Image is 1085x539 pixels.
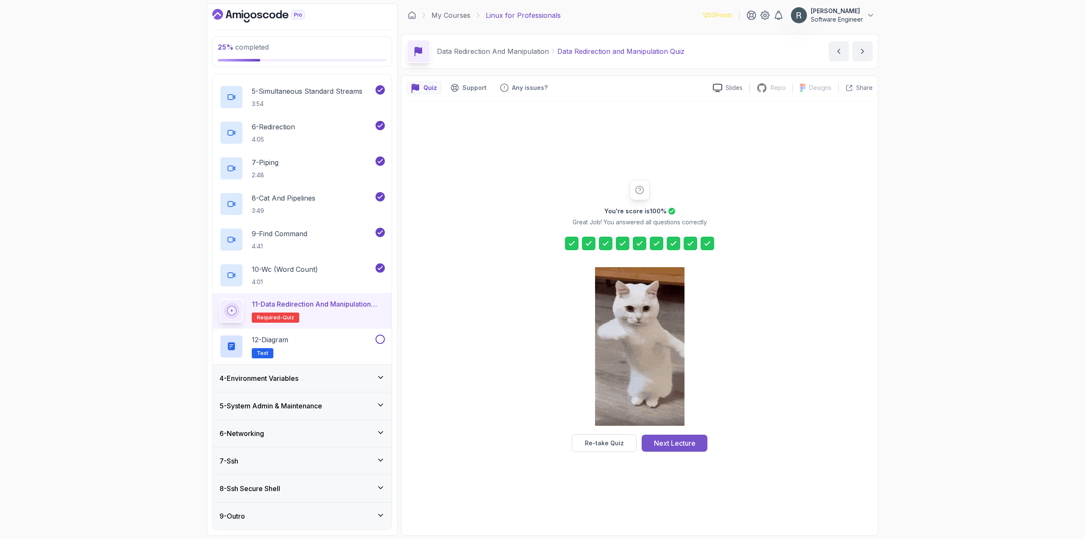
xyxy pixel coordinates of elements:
p: Data Redirection And Manipulation [437,46,549,56]
button: 7-Ssh [213,447,392,475]
h3: 8 - Ssh Secure Shell [220,483,280,494]
div: Re-take Quiz [585,439,624,447]
button: user profile image[PERSON_NAME]Software Engineer [790,7,875,24]
button: 11-Data Redirection and Manipulation QuizRequired-quiz [220,299,385,323]
p: 1250 Points [703,11,732,20]
button: 5-Simultaneous Standard Streams3:54 [220,85,385,109]
span: 25 % [218,43,234,51]
img: user profile image [791,7,807,23]
div: Next Lecture [654,438,696,448]
button: 8-Cat And Pipelines3:49 [220,192,385,216]
a: Dashboard [408,11,416,20]
button: Share [838,84,873,92]
button: Re-take Quiz [572,434,637,452]
button: 6-Redirection4:05 [220,121,385,145]
p: Designs [809,84,832,92]
span: completed [218,43,269,51]
p: 10 - Wc (Word Count) [252,264,318,274]
p: Quiz [423,84,437,92]
button: 7-Piping2:48 [220,156,385,180]
button: 9-Outro [213,503,392,530]
img: cool-cat [595,267,684,426]
a: Slides [706,84,749,92]
p: 2:48 [252,171,278,179]
p: 3:49 [252,207,315,215]
p: 3:54 [252,100,362,108]
button: quiz button [406,81,442,95]
p: Any issues? [512,84,548,92]
button: 5-System Admin & Maintenance [213,392,392,419]
p: 4:41 [252,242,307,251]
button: 6-Networking [213,420,392,447]
button: previous content [829,41,849,61]
p: 4:01 [252,278,318,286]
p: 4:05 [252,135,295,144]
p: Support [462,84,487,92]
p: [PERSON_NAME] [811,7,863,15]
a: My Courses [431,10,470,20]
p: Great Job! You answered all questions correctly [573,218,707,226]
a: Dashboard [212,9,324,22]
button: 12-DiagramText [220,335,385,358]
h3: 5 - System Admin & Maintenance [220,401,322,411]
span: Text [257,350,268,357]
p: Share [856,84,873,92]
h3: 9 - Outro [220,511,245,521]
p: Software Engineer [811,15,863,24]
p: 9 - Find Command [252,229,307,239]
p: Slides [726,84,743,92]
h3: 4 - Environment Variables [220,373,298,383]
h3: 6 - Networking [220,428,264,438]
button: 8-Ssh Secure Shell [213,475,392,502]
button: 9-Find Command4:41 [220,228,385,251]
h2: You're score is 100 % [604,207,667,215]
button: Feedback button [495,81,553,95]
button: Next Lecture [642,435,707,452]
button: 10-Wc (Word Count)4:01 [220,263,385,287]
p: 6 - Redirection [252,122,295,132]
p: 8 - Cat And Pipelines [252,193,315,203]
button: next content [852,41,873,61]
p: 11 - Data Redirection and Manipulation Quiz [252,299,385,309]
button: Support button [445,81,492,95]
p: Linux for Professionals [486,10,561,20]
span: Required- [257,314,283,321]
span: quiz [283,314,294,321]
p: Data Redirection and Manipulation Quiz [557,46,684,56]
p: 5 - Simultaneous Standard Streams [252,86,362,96]
p: Repo [771,84,786,92]
button: 4-Environment Variables [213,365,392,392]
h3: 7 - Ssh [220,456,238,466]
p: 12 - Diagram [252,335,288,345]
p: 7 - Piping [252,157,278,168]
